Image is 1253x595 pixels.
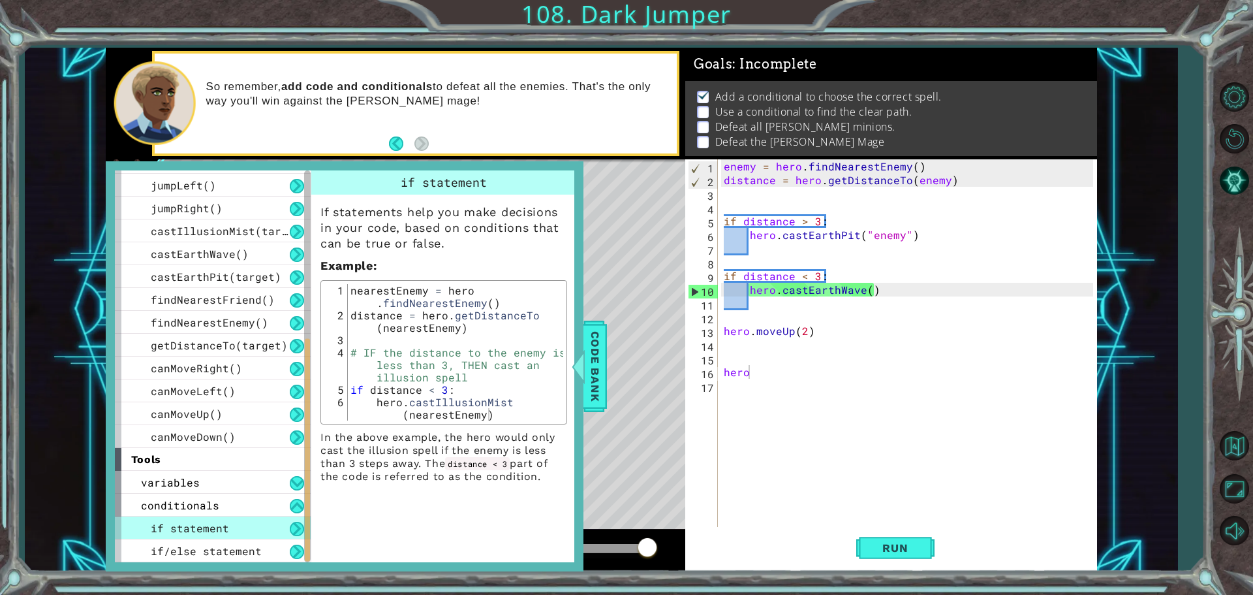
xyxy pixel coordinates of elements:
[324,383,348,396] div: 5
[151,315,268,329] span: findNearestEnemy()
[1215,161,1253,199] button: AI Hint
[324,396,348,421] div: 6
[320,259,377,272] strong: :
[151,338,288,352] span: getDistanceTo(target)
[697,89,710,100] img: Check mark for checkbox
[715,89,942,104] p: Add a conditional to choose the correct spell.
[688,175,718,189] div: 2
[1215,470,1253,508] button: Maximize Browser
[688,298,718,312] div: 11
[688,312,718,326] div: 12
[445,457,510,470] code: distance < 3
[141,498,219,512] span: conditionals
[389,137,414,151] button: Back
[151,178,216,192] span: jumpLeft()
[320,204,567,251] p: If statements help you make decisions in your code, based on conditions that can be true or false.
[869,541,921,555] span: Run
[715,105,912,119] p: Use a conditional to find the clear path.
[1215,78,1253,116] button: Level Options
[151,384,236,398] span: canMoveLeft()
[1215,425,1253,468] a: Back to Map
[151,521,229,535] span: if statement
[414,137,429,151] button: Next
[715,135,885,149] p: Defeat the [PERSON_NAME] Mage
[401,174,487,190] span: if statement
[688,216,718,230] div: 5
[688,230,718,244] div: 6
[1215,427,1253,465] button: Back to Map
[151,430,236,443] span: canMoveDown()
[131,453,161,466] span: tools
[688,381,718,394] div: 17
[320,259,373,272] span: Example
[856,527,935,568] button: Shift+Enter: Run current code.
[688,285,718,298] div: 10
[115,448,311,471] div: tools
[688,202,718,216] div: 4
[732,56,816,72] span: : Incomplete
[151,407,223,421] span: canMoveUp()
[151,247,249,261] span: castEarthWave()
[151,201,223,215] span: jumpRight()
[1215,512,1253,550] button: Mute
[206,80,668,108] p: So remember, to defeat all the enemies. That's the only way you'll win against the [PERSON_NAME] ...
[324,346,348,383] div: 4
[151,361,242,375] span: canMoveRight()
[585,327,606,406] span: Code Bank
[141,475,200,489] span: variables
[688,353,718,367] div: 15
[688,340,718,353] div: 14
[151,270,281,283] span: castEarthPit(target)
[151,293,275,306] span: findNearestFriend()
[151,544,262,558] span: if/else statement
[688,244,718,257] div: 7
[688,257,718,271] div: 8
[311,170,576,195] div: if statement
[694,56,817,72] span: Goals
[688,271,718,285] div: 9
[688,161,718,175] div: 1
[324,284,348,309] div: 1
[320,431,567,483] p: In the above example, the hero would only cast the illusion spell if the enemy is less than 3 ste...
[715,120,895,134] p: Defeat all [PERSON_NAME] minions.
[1215,120,1253,157] button: Restart Level
[688,189,718,202] div: 3
[281,80,433,93] strong: add code and conditionals
[151,224,307,238] span: castIllusionMist(target)
[324,334,348,346] div: 3
[688,367,718,381] div: 16
[688,326,718,340] div: 13
[324,309,348,334] div: 2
